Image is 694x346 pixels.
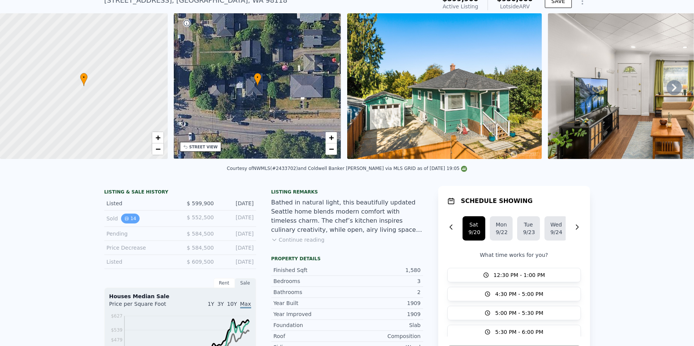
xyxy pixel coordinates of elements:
[447,306,581,320] button: 5:00 PM - 5:30 PM
[447,287,581,301] button: 4:30 PM - 5:00 PM
[274,266,347,274] div: Finished Sqft
[447,251,581,259] p: What time works for you?
[461,166,467,172] img: NWMLS Logo
[187,259,214,265] span: $ 609,500
[271,189,423,195] div: Listing remarks
[551,228,561,236] div: 9/24
[497,3,533,10] div: Lotside ARV
[347,277,421,285] div: 3
[347,310,421,318] div: 1909
[187,200,214,206] span: $ 599,900
[152,143,164,155] a: Zoom out
[107,200,174,207] div: Listed
[220,214,254,223] div: [DATE]
[469,221,479,228] div: Sat
[496,228,507,236] div: 9/22
[155,144,160,154] span: −
[523,221,534,228] div: Tue
[329,144,334,154] span: −
[80,73,88,86] div: •
[271,236,325,244] button: Continue reading
[271,256,423,262] div: Property details
[240,301,251,308] span: Max
[254,74,261,81] span: •
[494,271,545,279] span: 12:30 PM - 1:00 PM
[495,328,543,336] span: 5:30 PM - 6:00 PM
[111,328,123,333] tspan: $539
[347,299,421,307] div: 1909
[187,231,214,237] span: $ 584,500
[227,301,237,307] span: 10Y
[495,290,543,298] span: 4:30 PM - 5:00 PM
[107,230,174,237] div: Pending
[80,74,88,81] span: •
[217,301,224,307] span: 3Y
[111,313,123,319] tspan: $627
[495,309,543,317] span: 5:00 PM - 5:30 PM
[271,198,423,234] div: Bathed in natural light, this beautifully updated Seattle home blends modern comfort with timeles...
[347,13,542,159] img: Sale: 169701822 Parcel: 97889350
[187,214,214,220] span: $ 552,500
[490,216,513,241] button: Mon9/22
[104,189,256,197] div: LISTING & SALE HISTORY
[109,293,251,300] div: Houses Median Sale
[274,310,347,318] div: Year Improved
[254,73,261,86] div: •
[443,3,478,9] span: Active Listing
[214,278,235,288] div: Rent
[517,216,540,241] button: Tue9/23
[121,214,140,223] button: View historical data
[208,301,214,307] span: 1Y
[220,230,254,237] div: [DATE]
[227,166,467,171] div: Courtesy of NWMLS (#2433702) and Coldwell Banker [PERSON_NAME] via MLS GRID as of [DATE] 19:05
[551,221,561,228] div: Wed
[274,299,347,307] div: Year Built
[107,244,174,252] div: Price Decrease
[347,288,421,296] div: 2
[235,278,256,288] div: Sale
[107,214,174,223] div: Sold
[461,197,533,206] h1: SCHEDULE SHOWING
[155,133,160,142] span: +
[220,200,254,207] div: [DATE]
[326,132,337,143] a: Zoom in
[220,244,254,252] div: [DATE]
[109,300,180,312] div: Price per Square Foot
[347,332,421,340] div: Composition
[152,132,164,143] a: Zoom in
[189,144,218,150] div: STREET VIEW
[544,216,567,241] button: Wed9/24
[463,216,485,241] button: Sat9/20
[329,133,334,142] span: +
[523,228,534,236] div: 9/23
[347,321,421,329] div: Slab
[274,332,347,340] div: Roof
[111,337,123,343] tspan: $479
[274,277,347,285] div: Bedrooms
[496,221,507,228] div: Mon
[107,258,174,266] div: Listed
[187,245,214,251] span: $ 584,500
[347,266,421,274] div: 1,580
[274,321,347,329] div: Foundation
[447,268,581,282] button: 12:30 PM - 1:00 PM
[469,228,479,236] div: 9/20
[220,258,254,266] div: [DATE]
[447,325,581,339] button: 5:30 PM - 6:00 PM
[326,143,337,155] a: Zoom out
[274,288,347,296] div: Bathrooms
